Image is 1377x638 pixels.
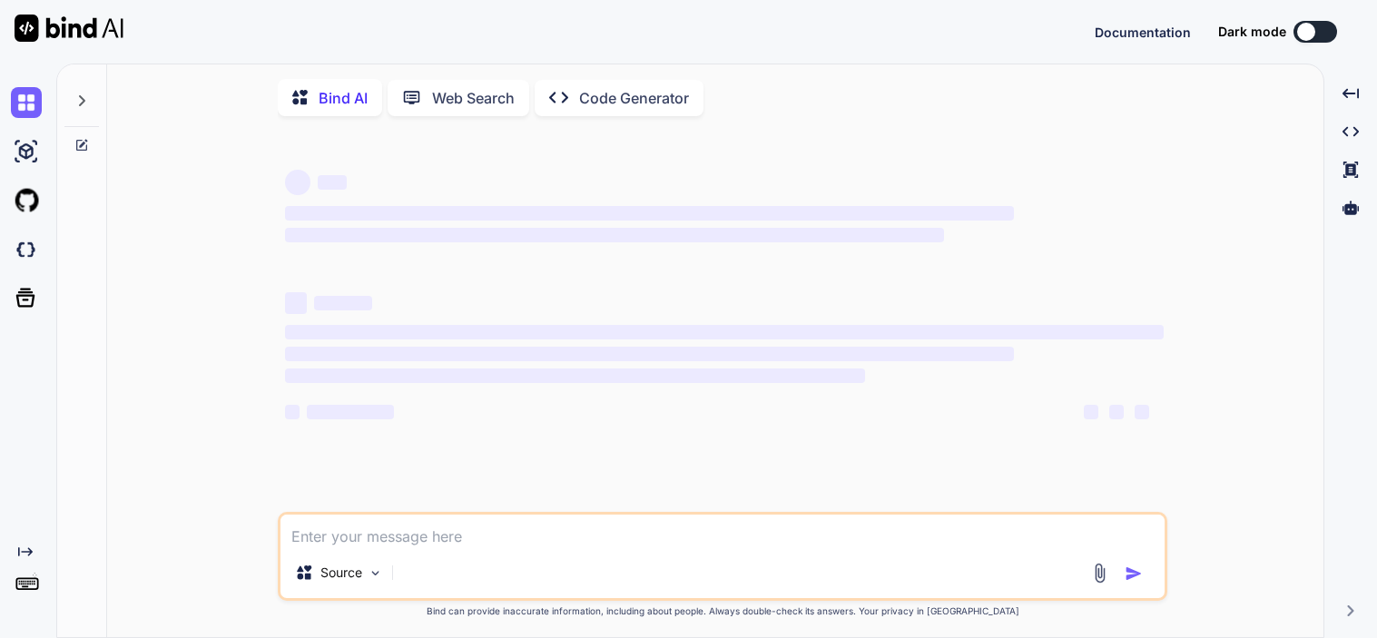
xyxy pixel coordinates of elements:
img: Bind AI [15,15,123,42]
span: ‌ [285,170,310,195]
span: ‌ [285,347,1014,361]
img: githubLight [11,185,42,216]
span: Documentation [1095,25,1191,40]
span: ‌ [285,292,307,314]
span: ‌ [307,405,394,419]
p: Source [320,564,362,582]
span: ‌ [1109,405,1124,419]
img: ai-studio [11,136,42,167]
span: ‌ [314,296,372,310]
span: ‌ [285,368,865,383]
p: Web Search [432,87,515,109]
img: chat [11,87,42,118]
img: Pick Models [368,565,383,581]
span: ‌ [1084,405,1098,419]
span: ‌ [285,325,1164,339]
span: ‌ [285,206,1014,221]
span: ‌ [318,175,347,190]
img: darkCloudIdeIcon [11,234,42,265]
img: icon [1125,564,1143,583]
span: ‌ [285,405,300,419]
span: ‌ [285,228,944,242]
img: attachment [1089,563,1110,584]
button: Documentation [1095,23,1191,42]
p: Bind AI [319,87,368,109]
p: Code Generator [579,87,689,109]
span: Dark mode [1218,23,1286,41]
p: Bind can provide inaccurate information, including about people. Always double-check its answers.... [278,604,1167,618]
span: ‌ [1135,405,1149,419]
